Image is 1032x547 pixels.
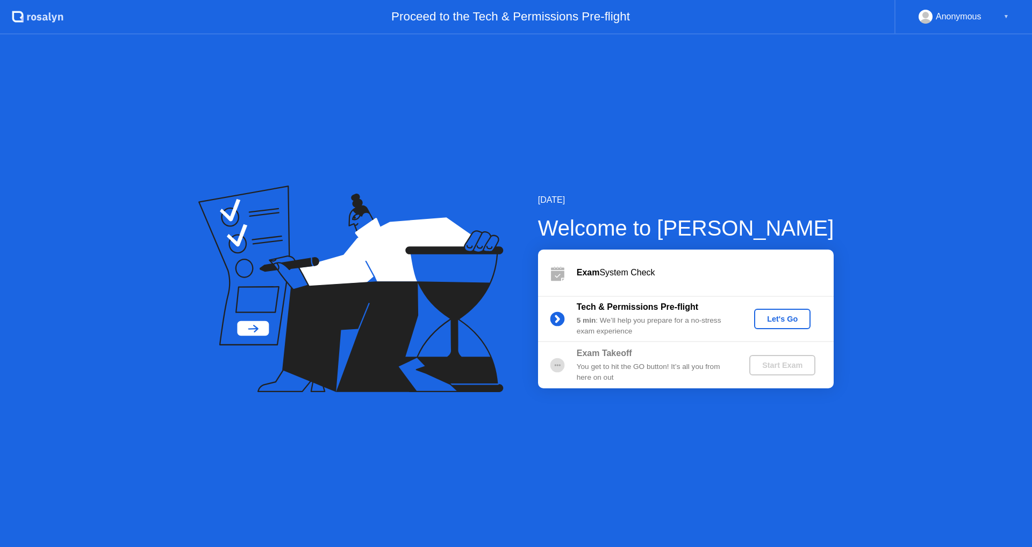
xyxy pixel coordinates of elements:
div: [DATE] [538,194,834,207]
button: Start Exam [749,355,815,375]
div: System Check [577,266,834,279]
b: 5 min [577,316,596,324]
button: Let's Go [754,309,811,329]
div: Start Exam [754,361,811,370]
b: Tech & Permissions Pre-flight [577,302,698,311]
div: You get to hit the GO button! It’s all you from here on out [577,361,732,383]
b: Exam [577,268,600,277]
div: : We’ll help you prepare for a no-stress exam experience [577,315,732,337]
div: Welcome to [PERSON_NAME] [538,212,834,244]
div: Let's Go [758,315,806,323]
b: Exam Takeoff [577,349,632,358]
div: ▼ [1004,10,1009,24]
div: Anonymous [936,10,981,24]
